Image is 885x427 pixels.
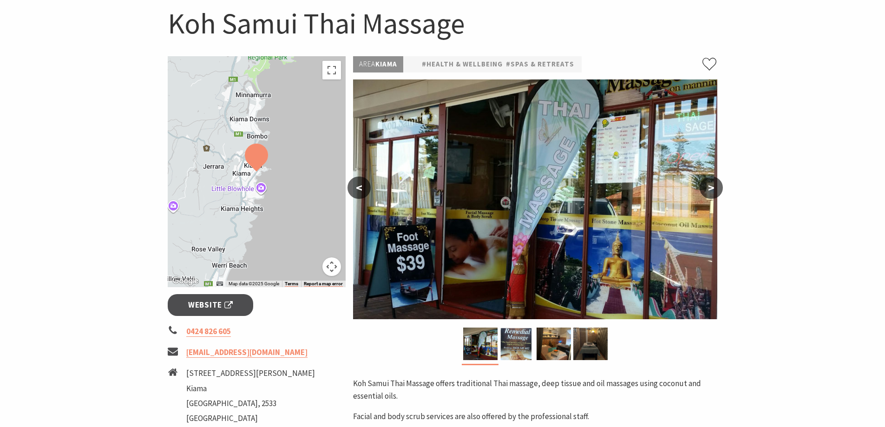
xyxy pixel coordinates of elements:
a: 0424 826 605 [186,326,231,337]
a: Open this area in Google Maps (opens a new window) [170,275,201,287]
span: Area [359,59,375,68]
a: Report a map error [304,281,343,287]
li: [STREET_ADDRESS][PERSON_NAME] [186,367,315,380]
button: < [347,177,371,199]
button: Toggle fullscreen view [322,61,341,79]
a: #Health & Wellbeing [422,59,503,70]
p: Facial and body scrub services are also offered by the professional staff. [353,410,717,423]
button: Map camera controls [322,257,341,276]
a: Website [168,294,254,316]
a: [EMAIL_ADDRESS][DOMAIN_NAME] [186,347,308,358]
span: Map data ©2025 Google [229,281,279,286]
span: Website [188,299,233,311]
img: Google [170,275,201,287]
button: Keyboard shortcuts [216,281,223,287]
a: #Spas & Retreats [506,59,574,70]
li: [GEOGRAPHIC_DATA] [186,412,315,425]
a: Terms (opens in new tab) [285,281,298,287]
li: Kiama [186,382,315,395]
h1: Koh Samui Thai Massage [168,5,718,42]
p: Koh Samui Thai Massage offers traditional Thai massage, deep tissue and oil massages using coconu... [353,377,717,402]
li: [GEOGRAPHIC_DATA], 2533 [186,397,315,410]
button: > [700,177,723,199]
p: Kiama [353,56,403,72]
